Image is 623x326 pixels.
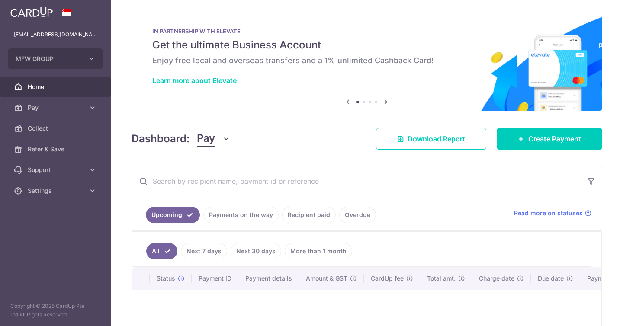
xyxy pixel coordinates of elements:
[497,128,602,150] a: Create Payment
[146,207,200,223] a: Upcoming
[28,124,85,133] span: Collect
[514,209,591,217] a: Read more on statuses
[146,243,177,259] a: All
[152,28,581,35] p: IN PARTNERSHIP WITH ELEVATE
[528,134,581,144] span: Create Payment
[339,207,376,223] a: Overdue
[282,207,336,223] a: Recipient paid
[132,167,581,195] input: Search by recipient name, payment id or reference
[132,14,602,111] img: Renovation banner
[371,274,404,283] span: CardUp fee
[14,30,97,39] p: [EMAIL_ADDRESS][DOMAIN_NAME]
[28,145,85,153] span: Refer & Save
[306,274,347,283] span: Amount & GST
[376,128,486,150] a: Download Report
[28,103,85,112] span: Pay
[231,243,281,259] a: Next 30 days
[152,76,237,85] a: Learn more about Elevate
[197,131,215,147] span: Pay
[197,131,230,147] button: Pay
[408,134,465,144] span: Download Report
[8,48,103,69] button: MFW GROUP
[427,274,456,283] span: Total amt.
[28,83,85,91] span: Home
[514,209,583,217] span: Read more on statuses
[192,267,238,290] th: Payment ID
[10,7,53,17] img: CardUp
[479,274,514,283] span: Charge date
[28,186,85,195] span: Settings
[285,243,352,259] a: More than 1 month
[28,166,85,174] span: Support
[203,207,279,223] a: Payments on the way
[152,55,581,66] h6: Enjoy free local and overseas transfers and a 1% unlimited Cashback Card!
[132,131,190,147] h4: Dashboard:
[152,38,581,52] h5: Get the ultimate Business Account
[538,274,564,283] span: Due date
[157,274,175,283] span: Status
[238,267,299,290] th: Payment details
[181,243,227,259] a: Next 7 days
[16,54,80,63] span: MFW GROUP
